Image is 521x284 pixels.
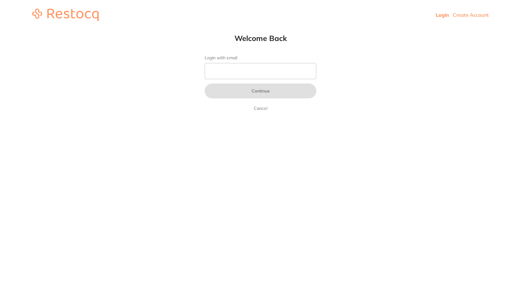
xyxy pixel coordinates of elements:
[252,105,269,112] a: Cancel
[205,83,316,98] button: Continue
[453,12,489,18] a: Create Account
[436,12,449,18] a: Login
[192,34,329,43] h1: Welcome Back
[32,9,99,21] img: restocq_logo.svg
[205,55,316,61] label: Login with email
